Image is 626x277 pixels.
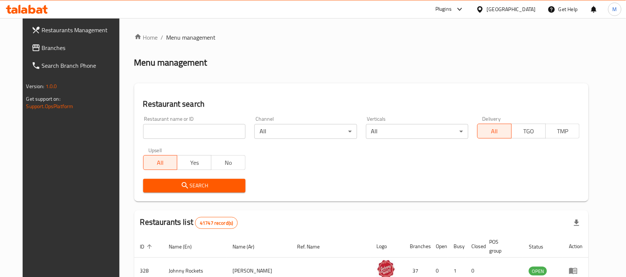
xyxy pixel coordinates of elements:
span: Menu management [167,33,216,42]
div: Menu [569,266,583,275]
span: Search [149,181,240,190]
span: Branches [42,43,121,52]
span: Get support on: [26,94,60,104]
div: Total records count [195,217,238,229]
th: Branches [404,235,430,258]
th: Closed [466,235,484,258]
a: Support.OpsPlatform [26,101,73,111]
button: Search [143,179,246,193]
span: Name (En) [169,242,202,251]
span: All [481,126,509,137]
a: Home [134,33,158,42]
button: All [477,124,512,138]
span: Name (Ar) [233,242,264,251]
button: All [143,155,178,170]
input: Search for restaurant name or ID.. [143,124,246,139]
span: Version: [26,81,45,91]
span: No [214,157,243,168]
button: TGO [511,124,546,138]
a: Restaurants Management [26,21,127,39]
span: 1.0.0 [46,81,57,91]
li: / [161,33,164,42]
button: TMP [546,124,580,138]
nav: breadcrumb [134,33,589,42]
label: Delivery [482,116,501,121]
th: Logo [371,235,404,258]
span: TGO [515,126,543,137]
th: Action [563,235,589,258]
label: Upsell [148,148,162,153]
span: Search Branch Phone [42,61,121,70]
span: TMP [549,126,577,137]
th: Open [430,235,448,258]
h2: Menu management [134,57,207,69]
div: Export file [568,214,586,232]
h2: Restaurant search [143,99,580,110]
div: Plugins [435,5,452,14]
span: All [146,157,175,168]
span: M [613,5,617,13]
div: All [254,124,357,139]
span: OPEN [529,267,547,276]
div: All [366,124,468,139]
button: Yes [177,155,211,170]
a: Branches [26,39,127,57]
h2: Restaurants list [140,217,238,229]
span: ID [140,242,154,251]
span: Restaurants Management [42,26,121,34]
span: Yes [180,157,208,168]
span: Status [529,242,553,251]
span: 41747 record(s) [195,220,237,227]
a: Search Branch Phone [26,57,127,74]
span: POS group [490,237,514,255]
button: No [211,155,246,170]
span: Ref. Name [297,242,329,251]
div: [GEOGRAPHIC_DATA] [487,5,536,13]
th: Busy [448,235,466,258]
